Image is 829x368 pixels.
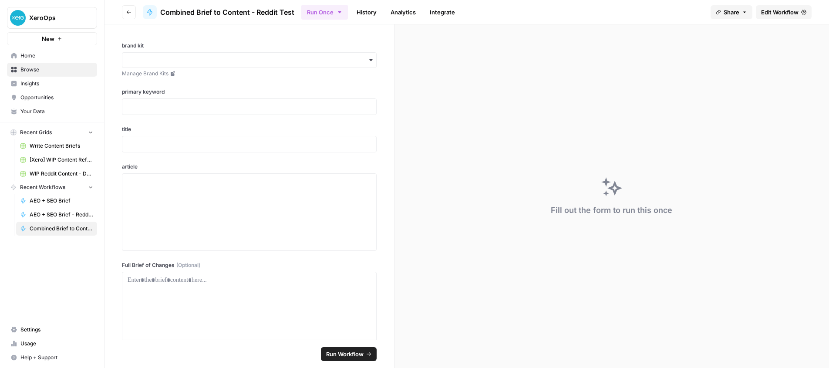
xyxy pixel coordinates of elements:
[20,94,93,101] span: Opportunities
[122,88,377,96] label: primary keyword
[326,350,364,358] span: Run Workflow
[16,167,97,181] a: WIP Reddit Content - DRAFT
[20,354,93,361] span: Help + Support
[761,8,799,17] span: Edit Workflow
[42,34,54,43] span: New
[30,211,93,219] span: AEO + SEO Brief - Reddit Test
[7,351,97,365] button: Help + Support
[351,5,382,19] a: History
[7,126,97,139] button: Recent Grids
[122,163,377,171] label: article
[16,153,97,167] a: [Xero] WIP Content Refresh
[20,128,52,136] span: Recent Grids
[20,52,93,60] span: Home
[30,156,93,164] span: [Xero] WIP Content Refresh
[176,261,200,269] span: (Optional)
[321,347,377,361] button: Run Workflow
[551,204,672,216] div: Fill out the form to run this once
[16,139,97,153] a: Write Content Briefs
[756,5,812,19] a: Edit Workflow
[16,222,97,236] a: Combined Brief to Content - Reddit Test
[7,181,97,194] button: Recent Workflows
[122,261,377,269] label: Full Brief of Changes
[301,5,348,20] button: Run Once
[7,77,97,91] a: Insights
[7,323,97,337] a: Settings
[122,125,377,133] label: title
[7,7,97,29] button: Workspace: XeroOps
[7,63,97,77] a: Browse
[122,70,377,78] a: Manage Brand Kits
[711,5,752,19] button: Share
[20,340,93,348] span: Usage
[20,80,93,88] span: Insights
[16,208,97,222] a: AEO + SEO Brief - Reddit Test
[10,10,26,26] img: XeroOps Logo
[30,170,93,178] span: WIP Reddit Content - DRAFT
[30,197,93,205] span: AEO + SEO Brief
[7,105,97,118] a: Your Data
[143,5,294,19] a: Combined Brief to Content - Reddit Test
[30,142,93,150] span: Write Content Briefs
[20,326,93,334] span: Settings
[16,194,97,208] a: AEO + SEO Brief
[7,49,97,63] a: Home
[7,91,97,105] a: Opportunities
[20,183,65,191] span: Recent Workflows
[425,5,460,19] a: Integrate
[20,108,93,115] span: Your Data
[7,32,97,45] button: New
[724,8,739,17] span: Share
[7,337,97,351] a: Usage
[29,14,82,22] span: XeroOps
[122,42,377,50] label: brand kit
[385,5,421,19] a: Analytics
[30,225,93,233] span: Combined Brief to Content - Reddit Test
[20,66,93,74] span: Browse
[160,7,294,17] span: Combined Brief to Content - Reddit Test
